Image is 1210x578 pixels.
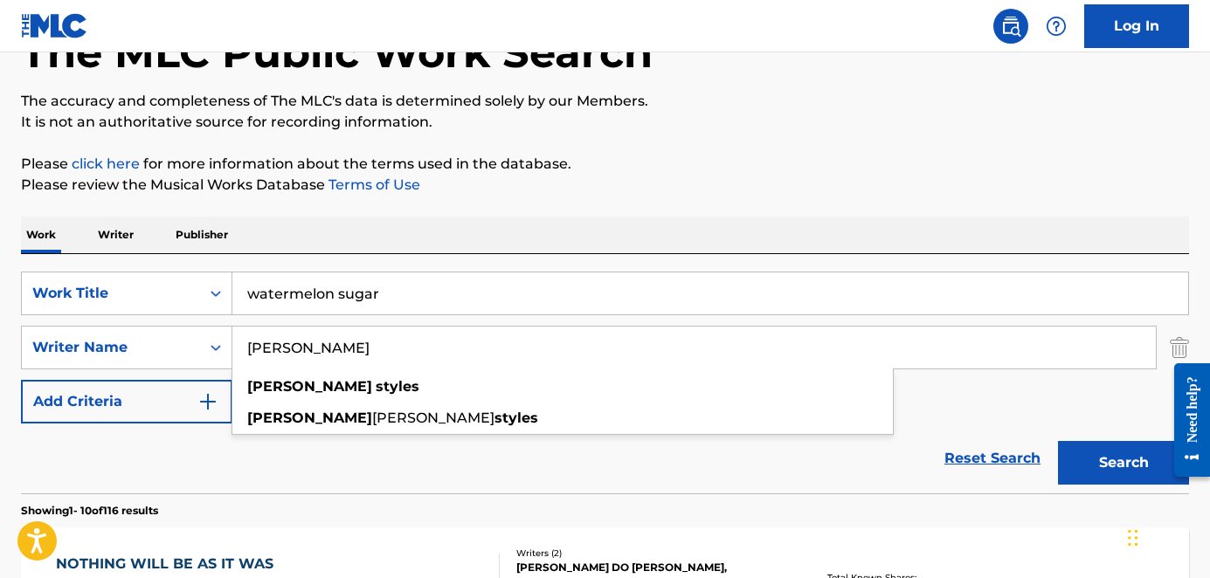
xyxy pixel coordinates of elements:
[516,547,778,560] div: Writers ( 2 )
[56,554,282,575] div: NOTHING WILL BE AS IT WAS
[21,272,1189,493] form: Search Form
[21,154,1189,175] p: Please for more information about the terms used in the database.
[247,409,372,426] strong: [PERSON_NAME]
[1170,326,1189,369] img: Delete Criterion
[494,409,538,426] strong: styles
[197,391,218,412] img: 9d2ae6d4665cec9f34b9.svg
[72,155,140,172] a: click here
[1046,16,1067,37] img: help
[1058,441,1189,485] button: Search
[1039,9,1074,44] div: Help
[372,409,494,426] span: [PERSON_NAME]
[21,175,1189,196] p: Please review the Musical Works Database
[32,337,190,358] div: Writer Name
[32,283,190,304] div: Work Title
[1000,16,1021,37] img: search
[1161,349,1210,490] iframe: Resource Center
[1084,4,1189,48] a: Log In
[247,378,372,395] strong: [PERSON_NAME]
[21,380,232,423] button: Add Criteria
[325,176,420,193] a: Terms of Use
[1123,494,1210,578] iframe: Chat Widget
[993,9,1028,44] a: Public Search
[21,91,1189,112] p: The accuracy and completeness of The MLC's data is determined solely by our Members.
[936,439,1049,478] a: Reset Search
[1128,512,1138,564] div: Drag
[170,217,233,253] p: Publisher
[21,217,61,253] p: Work
[21,13,88,38] img: MLC Logo
[21,26,653,79] h1: The MLC Public Work Search
[21,503,158,519] p: Showing 1 - 10 of 116 results
[376,378,419,395] strong: styles
[21,112,1189,133] p: It is not an authoritative source for recording information.
[93,217,139,253] p: Writer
